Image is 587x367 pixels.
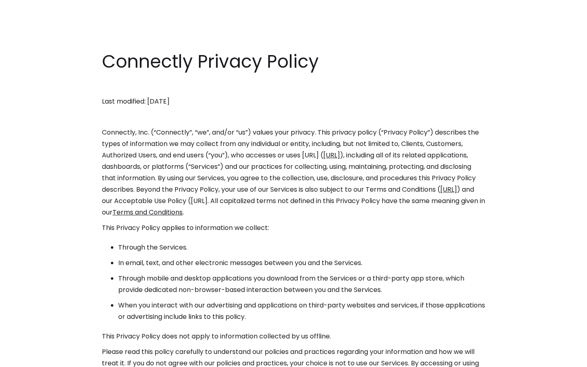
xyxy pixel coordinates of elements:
[102,331,485,342] p: This Privacy Policy does not apply to information collected by us offline.
[113,208,183,217] a: Terms and Conditions
[440,185,457,194] a: [URL]
[102,222,485,234] p: This Privacy Policy applies to information we collect:
[102,111,485,123] p: ‍
[118,300,485,323] li: When you interact with our advertising and applications on third-party websites and services, if ...
[118,273,485,296] li: Through mobile and desktop applications you download from the Services or a third-party app store...
[323,150,340,160] a: [URL]
[102,96,485,107] p: Last modified: [DATE]
[102,127,485,218] p: Connectly, Inc. (“Connectly”, “we”, and/or “us”) values your privacy. This privacy policy (“Priva...
[102,49,485,74] h1: Connectly Privacy Policy
[118,242,485,253] li: Through the Services.
[118,257,485,269] li: In email, text, and other electronic messages between you and the Services.
[102,80,485,92] p: ‍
